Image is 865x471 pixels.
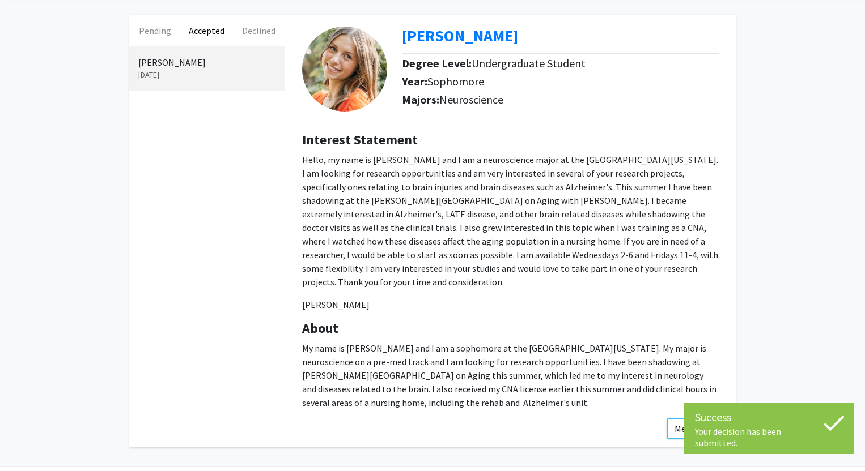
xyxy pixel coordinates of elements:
b: Degree Level: [402,56,472,70]
p: [DATE] [138,69,275,81]
span: Undergraduate Student [472,56,586,70]
img: Profile Picture [302,27,387,112]
button: Pending [129,15,181,46]
span: Neuroscience [439,92,503,106]
div: Your decision has been submitted. [695,426,842,448]
b: [PERSON_NAME] [402,25,518,46]
b: About [302,319,338,337]
button: Accepted [181,15,232,46]
button: Message [667,418,716,439]
p: Hello, my name is [PERSON_NAME] and I am a neuroscience major at the [GEOGRAPHIC_DATA][US_STATE].... [302,153,719,289]
div: Success [695,409,842,426]
p: [PERSON_NAME] [302,298,719,311]
b: Majors: [402,92,439,106]
b: Interest Statement [302,131,418,148]
button: Declined [233,15,285,46]
p: [PERSON_NAME] [138,55,275,69]
a: Opens in a new tab [402,25,518,46]
b: Year: [402,74,427,88]
span: Sophomore [427,74,484,88]
iframe: Chat [9,420,48,463]
p: My name is [PERSON_NAME] and I am a sophomore at the [GEOGRAPHIC_DATA][US_STATE]. My major is neu... [302,341,719,409]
